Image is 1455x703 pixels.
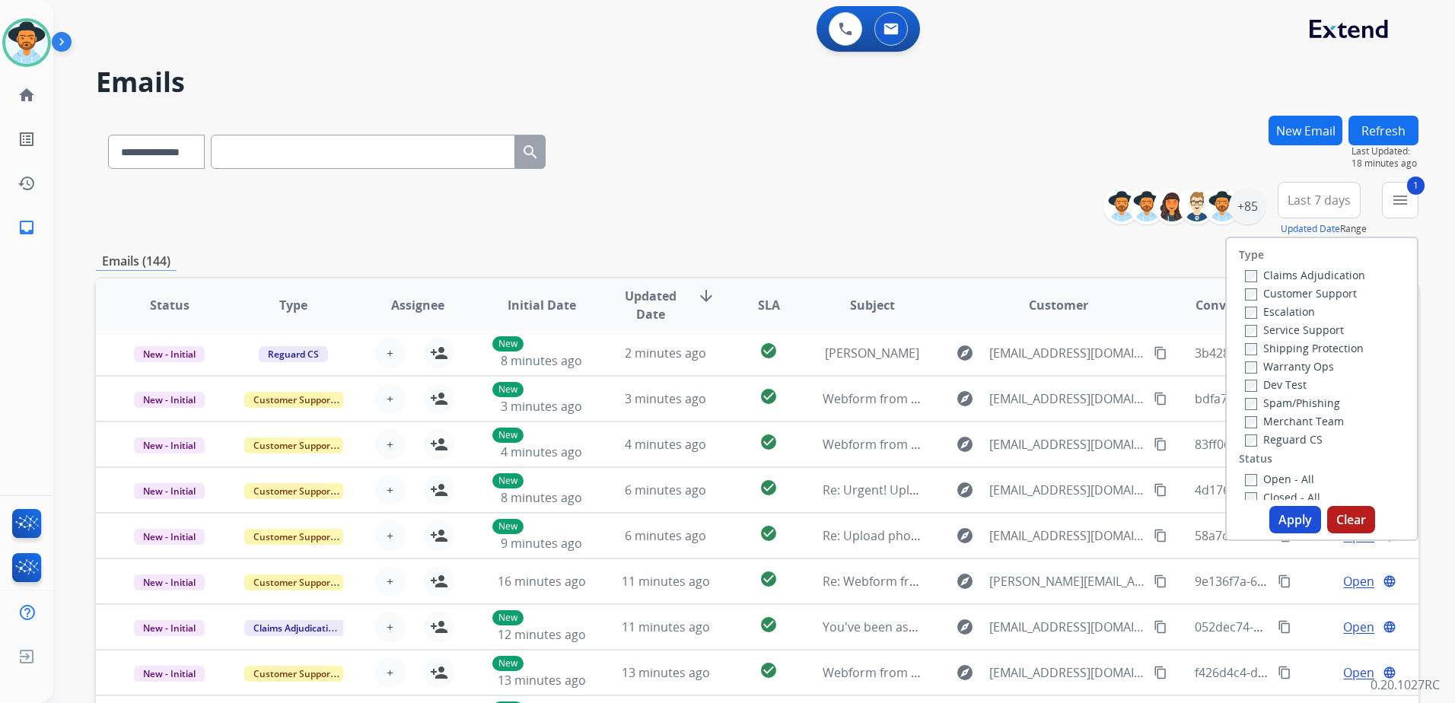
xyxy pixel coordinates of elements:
input: Customer Support [1245,288,1257,301]
span: Last Updated: [1352,145,1418,157]
span: Open [1343,663,1374,682]
mat-icon: language [1383,574,1396,588]
span: New - Initial [134,574,205,590]
mat-icon: content_copy [1154,620,1167,634]
h2: Emails [96,67,1418,97]
label: Closed - All [1245,490,1320,504]
button: + [375,612,406,642]
span: Assignee [391,296,444,314]
mat-icon: home [18,86,36,104]
span: 2 minutes ago [625,345,706,361]
p: New [492,428,524,443]
mat-icon: content_copy [1154,574,1167,588]
input: Escalation [1245,307,1257,319]
mat-icon: person_add [430,618,448,636]
span: [EMAIL_ADDRESS][DOMAIN_NAME] [989,344,1145,362]
span: 4d176e5b-c5f4-4f6d-8ce7-b1201cc7c5a6 [1195,482,1422,498]
span: 13 minutes ago [622,664,710,681]
span: Webform from [EMAIL_ADDRESS][DOMAIN_NAME] on [DATE] [823,390,1167,407]
label: Type [1239,247,1264,262]
button: + [375,520,406,551]
span: Customer Support [244,666,343,682]
mat-icon: check_circle [759,661,778,679]
mat-icon: language [1383,620,1396,634]
span: [EMAIL_ADDRESS][DOMAIN_NAME] [989,390,1145,408]
mat-icon: menu [1391,191,1409,209]
span: Conversation ID [1196,296,1293,314]
span: 9 minutes ago [501,535,582,552]
button: Updated Date [1281,223,1340,235]
label: Claims Adjudication [1245,268,1365,282]
mat-icon: check_circle [759,387,778,406]
mat-icon: content_copy [1154,392,1167,406]
span: [PERSON_NAME][EMAIL_ADDRESS][PERSON_NAME][DOMAIN_NAME] [989,572,1145,590]
span: 12 minutes ago [498,626,586,643]
mat-icon: person_add [430,526,448,545]
button: + [375,657,406,688]
span: 16 minutes ago [498,573,586,590]
button: + [375,566,406,596]
span: 6 minutes ago [625,527,706,544]
input: Shipping Protection [1245,343,1257,355]
mat-icon: content_copy [1154,666,1167,679]
span: 11 minutes ago [622,573,710,590]
label: Warranty Ops [1245,359,1334,374]
span: SLA [758,296,780,314]
mat-icon: content_copy [1154,437,1167,451]
span: Open [1343,572,1374,590]
span: New - Initial [134,346,205,362]
button: Last 7 days [1278,182,1361,218]
span: 58a7de6d-414d-4288-a2e3-21844b1fa12e [1195,527,1429,544]
button: 1 [1382,182,1418,218]
span: [EMAIL_ADDRESS][DOMAIN_NAME] [989,481,1145,499]
span: 052dec74-2bb2-4c9b-b2eb-3cab2442c441 [1195,619,1431,635]
button: + [375,338,406,368]
mat-icon: content_copy [1154,483,1167,497]
span: Last 7 days [1288,197,1351,203]
span: Claims Adjudication [244,620,349,636]
mat-icon: check_circle [759,479,778,497]
p: New [492,336,524,351]
span: 18 minutes ago [1352,157,1418,170]
span: Customer Support [244,437,343,453]
button: + [375,475,406,505]
span: Webform from [EMAIL_ADDRESS][DOMAIN_NAME] on [DATE] [823,436,1167,453]
span: 3 minutes ago [625,390,706,407]
span: 3b428513-65c1-41c7-bb73-ac21984451ef [1195,345,1426,361]
div: +85 [1229,188,1266,224]
button: Refresh [1348,116,1418,145]
span: Webform from [EMAIL_ADDRESS][DOMAIN_NAME] on [DATE] [823,664,1167,681]
span: 3 minutes ago [501,398,582,415]
label: Escalation [1245,304,1315,319]
input: Dev Test [1245,380,1257,392]
span: Customer Support [244,483,343,499]
p: 0.20.1027RC [1371,676,1440,694]
mat-icon: arrow_downward [697,287,715,305]
span: Customer Support [244,574,343,590]
span: 13 minutes ago [498,672,586,689]
input: Closed - All [1245,492,1257,504]
span: + [387,618,393,636]
input: Reguard CS [1245,434,1257,447]
span: 6 minutes ago [625,482,706,498]
mat-icon: check_circle [759,433,778,451]
span: Reguard CS [259,346,328,362]
mat-icon: explore [956,663,974,682]
mat-icon: content_copy [1278,620,1291,634]
span: [EMAIL_ADDRESS][DOMAIN_NAME] [989,526,1145,545]
mat-icon: content_copy [1278,574,1291,588]
input: Open - All [1245,474,1257,486]
span: New - Initial [134,483,205,499]
span: Status [150,296,189,314]
mat-icon: content_copy [1154,346,1167,360]
mat-icon: person_add [430,390,448,408]
p: Emails (144) [96,252,177,271]
span: Type [279,296,307,314]
span: Open [1343,618,1374,636]
span: Initial Date [508,296,576,314]
img: avatar [5,21,48,64]
button: Clear [1327,506,1375,533]
mat-icon: check_circle [759,342,778,360]
mat-icon: person_add [430,572,448,590]
span: Customer [1029,296,1088,314]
